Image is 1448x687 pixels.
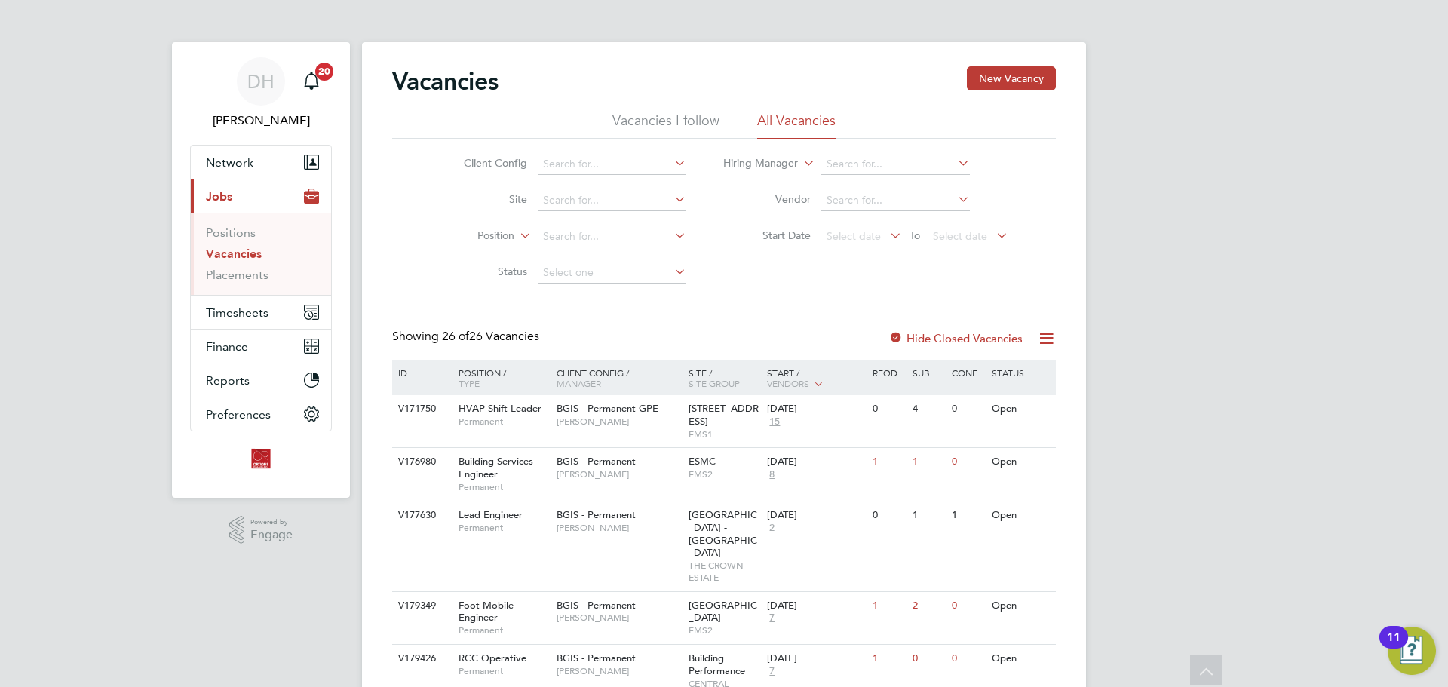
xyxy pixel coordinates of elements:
[869,645,908,673] div: 1
[206,225,256,240] a: Positions
[689,455,716,468] span: ESMC
[557,455,636,468] span: BGIS - Permanent
[967,66,1056,90] button: New Vacancy
[459,416,549,428] span: Permanent
[988,395,1054,423] div: Open
[948,645,987,673] div: 0
[206,268,268,282] a: Placements
[711,156,798,171] label: Hiring Manager
[459,377,480,389] span: Type
[206,407,271,422] span: Preferences
[459,652,526,664] span: RCC Operative
[428,228,514,244] label: Position
[206,247,262,261] a: Vacancies
[767,416,782,428] span: 15
[190,112,332,130] span: Daniel Hobbs
[948,360,987,385] div: Conf
[249,446,273,471] img: optionsresourcing-logo-retina.png
[440,192,527,206] label: Site
[459,508,523,521] span: Lead Engineer
[689,624,760,636] span: FMS2
[767,612,777,624] span: 7
[191,146,331,179] button: Network
[247,72,275,91] span: DH
[689,377,740,389] span: Site Group
[821,190,970,211] input: Search for...
[553,360,685,396] div: Client Config /
[767,522,777,535] span: 2
[612,112,719,139] li: Vacancies I follow
[206,339,248,354] span: Finance
[250,516,293,529] span: Powered by
[442,329,539,344] span: 26 Vacancies
[689,508,757,560] span: [GEOGRAPHIC_DATA] - [GEOGRAPHIC_DATA]
[394,448,447,476] div: V176980
[557,416,681,428] span: [PERSON_NAME]
[191,296,331,329] button: Timesheets
[191,397,331,431] button: Preferences
[909,592,948,620] div: 2
[869,448,908,476] div: 1
[442,329,469,344] span: 26 of
[909,645,948,673] div: 0
[538,154,686,175] input: Search for...
[821,154,970,175] input: Search for...
[948,448,987,476] div: 0
[394,360,447,385] div: ID
[394,501,447,529] div: V177630
[229,516,293,544] a: Powered byEngage
[459,455,533,480] span: Building Services Engineer
[315,63,333,81] span: 20
[459,522,549,534] span: Permanent
[689,560,760,583] span: THE CROWN ESTATE
[689,428,760,440] span: FMS1
[869,592,908,620] div: 1
[557,665,681,677] span: [PERSON_NAME]
[190,446,332,471] a: Go to home page
[689,402,759,428] span: [STREET_ADDRESS]
[394,592,447,620] div: V179349
[988,448,1054,476] div: Open
[909,501,948,529] div: 1
[394,645,447,673] div: V179426
[869,395,908,423] div: 0
[689,599,757,624] span: [GEOGRAPHIC_DATA]
[191,330,331,363] button: Finance
[948,592,987,620] div: 0
[440,265,527,278] label: Status
[557,522,681,534] span: [PERSON_NAME]
[869,360,908,385] div: Reqd
[869,501,908,529] div: 0
[767,403,865,416] div: [DATE]
[392,66,499,97] h2: Vacancies
[689,652,745,677] span: Building Performance
[557,599,636,612] span: BGIS - Permanent
[557,468,681,480] span: [PERSON_NAME]
[250,529,293,541] span: Engage
[459,624,549,636] span: Permanent
[538,190,686,211] input: Search for...
[459,599,514,624] span: Foot Mobile Engineer
[392,329,542,345] div: Showing
[827,229,881,243] span: Select date
[191,179,331,213] button: Jobs
[909,448,948,476] div: 1
[988,645,1054,673] div: Open
[933,229,987,243] span: Select date
[206,305,268,320] span: Timesheets
[909,360,948,385] div: Sub
[557,402,658,415] span: BGIS - Permanent GPE
[988,592,1054,620] div: Open
[905,225,925,245] span: To
[459,481,549,493] span: Permanent
[538,262,686,284] input: Select one
[909,395,948,423] div: 4
[206,155,253,170] span: Network
[296,57,327,106] a: 20
[206,189,232,204] span: Jobs
[191,213,331,295] div: Jobs
[888,331,1023,345] label: Hide Closed Vacancies
[1387,637,1400,657] div: 11
[763,360,869,397] div: Start /
[948,501,987,529] div: 1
